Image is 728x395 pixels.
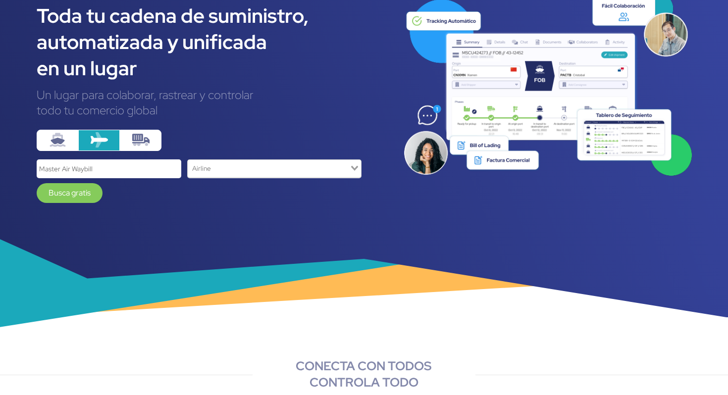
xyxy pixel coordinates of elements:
img: plane.svg [91,131,108,148]
img: ship.svg [49,131,66,148]
div: automatizada y unificada [37,29,388,55]
div: CONTROLA TODO [253,374,475,391]
div: Un lugar para colaborar, rastrear y controlar [37,87,388,102]
div: Search for option [187,159,362,178]
div: Toda tu cadena de suministro, [37,2,388,29]
div: Busca gratis [37,183,103,203]
div: CONECTA CON TODOS [253,358,475,374]
input: Search for option [189,162,349,175]
div: en un lugar [37,55,388,81]
input: Master Air Waybill [37,159,181,178]
img: truck-container.svg [132,131,150,148]
div: todo tu comercio global [37,102,388,118]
